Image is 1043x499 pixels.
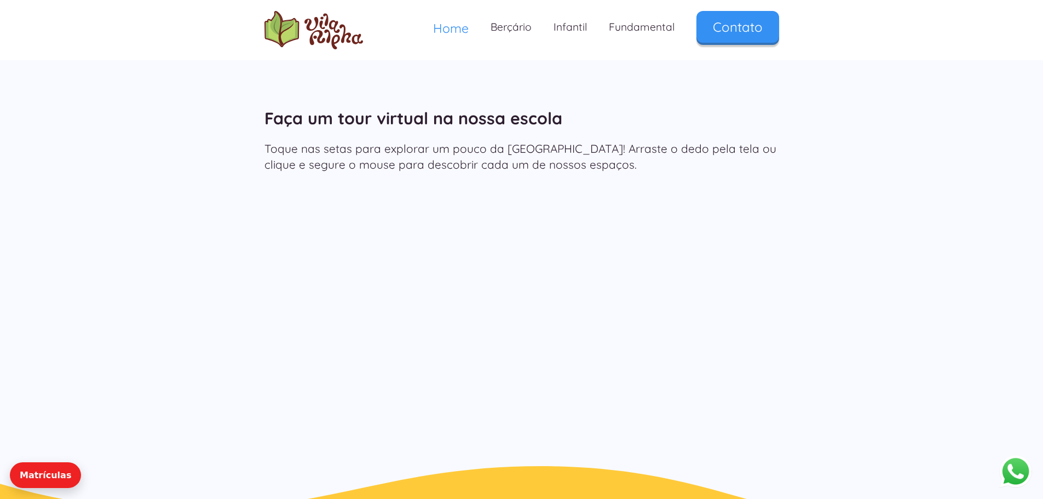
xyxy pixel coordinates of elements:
button: Abrir WhatsApp [999,455,1032,488]
a: Infantil [543,11,598,43]
h2: Faça um tour virtual na nossa escola [264,102,779,135]
a: Home [422,11,480,45]
span: Home [433,20,469,36]
a: Contato [696,11,779,43]
p: Toque nas setas para explorar um pouco da [GEOGRAPHIC_DATA]! Arraste o dedo pela tela ou clique e... [264,141,779,173]
a: home [264,11,363,49]
a: Matrículas - abrir link [10,462,81,488]
a: Berçário [480,11,543,43]
a: Fundamental [598,11,685,43]
img: logo Escola Vila Alpha [264,11,363,49]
